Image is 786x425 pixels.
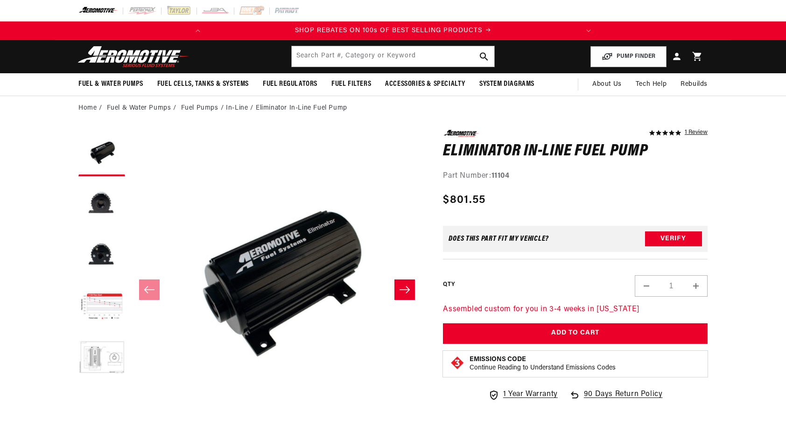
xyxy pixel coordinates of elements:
[629,73,674,96] summary: Tech Help
[645,231,702,246] button: Verify
[78,130,125,176] button: Load image 1 in gallery view
[685,130,708,136] a: 1 reviews
[207,26,579,36] div: 1 of 2
[324,73,378,95] summary: Fuel Filters
[674,73,715,96] summary: Rebuilds
[470,355,616,372] button: Emissions CodeContinue Reading to Understand Emissions Codes
[579,21,598,40] button: Translation missing: en.sections.announcements.next_announcement
[263,79,317,89] span: Fuel Regulators
[55,21,731,40] slideshow-component: Translation missing: en.sections.announcements.announcement_bar
[78,103,708,113] nav: breadcrumbs
[394,279,415,300] button: Slide right
[584,389,663,410] span: 90 Days Return Policy
[78,181,125,228] button: Load image 2 in gallery view
[443,192,485,209] span: $801.55
[295,27,482,34] span: SHOP REBATES ON 100s OF BEST SELLING PRODUCTS
[488,389,558,401] a: 1 Year Warranty
[503,389,558,401] span: 1 Year Warranty
[385,79,465,89] span: Accessories & Specialty
[443,304,708,316] p: Assembled custom for you in 3-4 weeks in [US_STATE]
[443,144,708,159] h1: Eliminator In-Line Fuel Pump
[71,73,150,95] summary: Fuel & Water Pumps
[585,73,629,96] a: About Us
[78,335,125,382] button: Load image 5 in gallery view
[75,46,192,68] img: Aeromotive
[443,323,708,344] button: Add to Cart
[207,26,579,36] div: Announcement
[479,79,534,89] span: System Diagrams
[292,46,494,67] input: Search by Part Number, Category or Keyword
[189,21,207,40] button: Translation missing: en.sections.announcements.previous_announcement
[569,389,663,410] a: 90 Days Return Policy
[472,73,541,95] summary: System Diagrams
[150,73,256,95] summary: Fuel Cells, Tanks & Systems
[378,73,472,95] summary: Accessories & Specialty
[590,46,667,67] button: PUMP FINDER
[470,364,616,372] p: Continue Reading to Understand Emissions Codes
[256,73,324,95] summary: Fuel Regulators
[449,235,549,243] div: Does This part fit My vehicle?
[226,103,256,113] li: In-Line
[207,26,579,36] a: SHOP REBATES ON 100s OF BEST SELLING PRODUCTS
[78,284,125,330] button: Load image 4 in gallery view
[78,79,143,89] span: Fuel & Water Pumps
[181,103,218,113] a: Fuel Pumps
[78,103,97,113] a: Home
[256,103,347,113] li: Eliminator In-Line Fuel Pump
[491,172,510,180] strong: 11104
[331,79,371,89] span: Fuel Filters
[681,79,708,90] span: Rebuilds
[474,46,494,67] button: search button
[78,232,125,279] button: Load image 3 in gallery view
[450,355,465,370] img: Emissions code
[443,281,455,289] label: QTY
[636,79,667,90] span: Tech Help
[107,103,171,113] a: Fuel & Water Pumps
[592,81,622,88] span: About Us
[157,79,249,89] span: Fuel Cells, Tanks & Systems
[139,279,160,300] button: Slide left
[443,170,708,182] div: Part Number:
[470,356,526,363] strong: Emissions Code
